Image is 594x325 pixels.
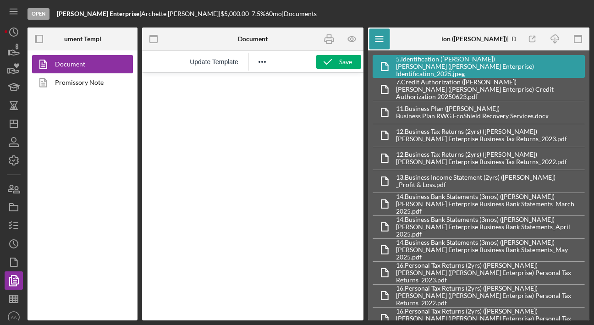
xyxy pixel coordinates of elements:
div: Business Plan RWG EcoShield Recovery Services.docx [396,112,549,120]
b: Document [238,35,268,43]
div: 13. Business Income Statement (2yrs) ([PERSON_NAME]) [396,174,555,181]
div: 16. Personal Tax Returns (2yrs) ([PERSON_NAME]) [396,285,584,292]
button: Reset the template to the current product template value [185,55,243,68]
div: 60 mo [265,10,282,17]
b: Identification ([PERSON_NAME]) [412,35,507,43]
div: 16. Personal Tax Returns (2yrs) ([PERSON_NAME]) [396,262,584,269]
a: Document [32,55,128,73]
div: 14. Business Bank Statements (3mos) ([PERSON_NAME]) [396,216,584,223]
span: Update Template [190,58,238,66]
div: [PERSON_NAME] Enterprise Business Bank Statements_April 2025.pdf [396,223,584,238]
div: 12. Business Tax Returns (2yrs) ([PERSON_NAME]) [396,128,567,135]
div: Save [339,55,352,69]
div: [PERSON_NAME] ([PERSON_NAME] Enterprise) Credit Authorization 20250623.pdf [396,86,584,100]
div: 11. Business Plan ([PERSON_NAME]) [396,105,549,112]
div: [PERSON_NAME] ([PERSON_NAME] Enterprise) Personal Tax Returns_2023.pdf [396,269,584,284]
iframe: Rich Text Area [142,73,363,320]
div: [PERSON_NAME] ([PERSON_NAME] Enterprise) Personal Tax Returns_2022.pdf [396,292,584,307]
div: | Documents [282,10,317,17]
div: [PERSON_NAME] Enterprise Business Tax Returns_2022.pdf [396,158,567,165]
div: 14. Business Bank Statements (3mos) ([PERSON_NAME]) [396,193,584,200]
div: Open [27,8,49,20]
a: Promissory Note [32,73,128,92]
div: 12. Business Tax Returns (2yrs) ([PERSON_NAME]) [396,151,567,158]
div: 7. Credit Authorization ([PERSON_NAME]) [396,78,584,86]
b: Document Templates [53,35,113,43]
div: 5. Identification ([PERSON_NAME]) [396,55,584,63]
div: 7.5 % [252,10,265,17]
button: Reveal or hide additional toolbar items [254,55,270,68]
text: AA [11,315,17,320]
div: Archette [PERSON_NAME] | [141,10,220,17]
div: $5,000.00 [220,10,252,17]
div: [PERSON_NAME] Enterprise Business Bank Statements_March 2025.pdf [396,200,584,215]
div: 16. Personal Tax Returns (2yrs) ([PERSON_NAME]) [396,308,584,315]
div: | [57,10,141,17]
button: Save [316,55,361,69]
iframe: Intercom live chat [563,285,585,307]
b: [PERSON_NAME] Enterprise [57,10,139,17]
div: [PERSON_NAME] ([PERSON_NAME] Enterprise) Identification_2025.jpeg [396,63,584,77]
div: _Profit & Loss.pdf [396,181,555,188]
div: [PERSON_NAME] Enterprise Business Bank Statements_May 2025.pdf [396,246,584,261]
div: [PERSON_NAME] Enterprise Business Tax Returns_2023.pdf [396,135,567,143]
div: | Document 1 [412,35,545,43]
div: 14. Business Bank Statements (3mos) ([PERSON_NAME]) [396,239,584,246]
